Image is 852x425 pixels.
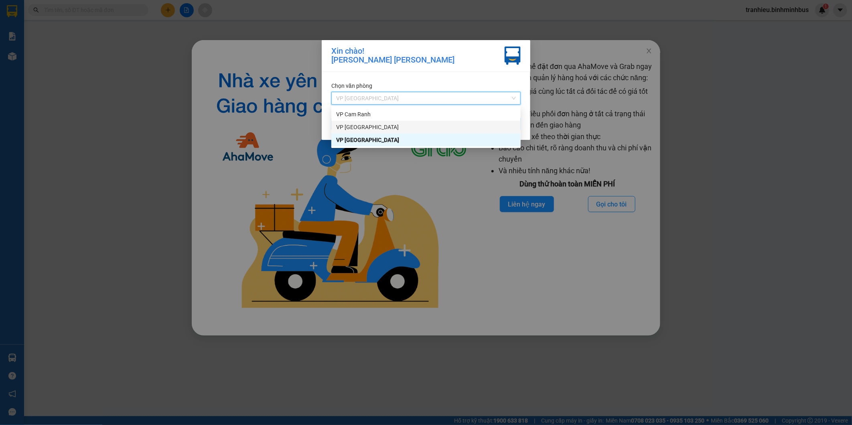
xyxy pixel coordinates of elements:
div: VP Nha Trang [331,121,521,134]
img: vxr-icon [505,47,521,65]
div: VP Sài Gòn [331,134,521,146]
div: Chọn văn phòng [331,81,521,90]
div: VP [GEOGRAPHIC_DATA] [336,123,516,132]
span: VP Sài Gòn [336,92,516,104]
div: Xin chào! [PERSON_NAME] [PERSON_NAME] [331,47,454,65]
div: VP [GEOGRAPHIC_DATA] [336,136,516,144]
div: VP Cam Ranh [331,108,521,121]
div: VP Cam Ranh [336,110,516,119]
